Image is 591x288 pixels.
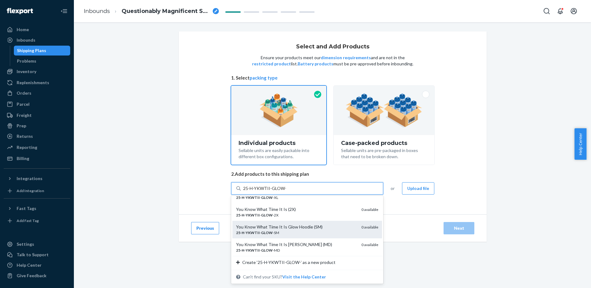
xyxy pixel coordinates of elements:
button: Fast Tags [4,204,70,213]
em: H [242,195,244,200]
a: Shipping Plans [14,46,70,56]
button: Previous [191,222,219,234]
em: H [242,248,244,253]
a: Orders [4,88,70,98]
span: Questionably Magnificent Swan [122,7,210,15]
em: GLOW [261,195,273,200]
button: restricted product [252,61,291,67]
em: 25 [236,213,240,217]
div: Home [17,27,29,33]
div: Help Center [17,262,42,268]
a: Billing [4,154,70,163]
em: YKWTII [246,195,260,200]
span: 0 available [361,207,378,212]
em: H [242,230,244,235]
em: GLOW [261,213,273,217]
div: Parcel [17,101,30,107]
div: - - - -MD [236,248,356,253]
span: 0 available [361,225,378,229]
em: 25 [236,248,240,253]
div: - - - -SM [236,230,356,235]
a: Home [4,25,70,35]
button: packing type [250,75,278,81]
button: Help Center [574,128,586,160]
div: Inbounds [17,37,35,43]
em: H [242,213,244,217]
a: Help Center [4,260,70,270]
button: Upload file [402,182,434,195]
span: Create ‘25-H-YKWTII-GLOW-’ as a new product [242,259,336,265]
button: Give Feedback [4,271,70,281]
em: YKWTII [246,230,260,235]
img: case-pack.59cecea509d18c883b923b81aeac6d0b.png [346,93,422,127]
p: Ensure your products meet our and are not in the list. must be pre-approved before inbounding. [251,55,414,67]
a: Freight [4,110,70,120]
div: Talk to Support [17,252,49,258]
span: 1. Select [231,75,434,81]
button: You Know What Time It Is Glow Hoodie (LG)25-H-YKWTII-GLOW-LG0 availableYou Know What Time It Is (... [282,274,326,280]
div: Individual products [239,140,319,146]
a: Reporting [4,142,70,152]
span: or [391,185,395,191]
a: Problems [14,56,70,66]
button: Open Search Box [541,5,553,17]
div: Inventory [17,68,36,75]
a: Inventory [4,67,70,76]
input: You Know What Time It Is Glow Hoodie (LG)25-H-YKWTII-GLOW-LG0 availableYou Know What Time It Is (... [243,185,286,191]
a: Parcel [4,99,70,109]
a: Replenishments [4,78,70,88]
div: Returns [17,133,33,139]
a: Talk to Support [4,250,70,260]
em: YKWTII [246,213,260,217]
div: You Know What Time It Is (2X) [236,206,356,212]
ol: breadcrumbs [79,2,224,20]
div: Orders [17,90,31,96]
div: Give Feedback [17,273,46,279]
em: 25 [236,195,240,200]
div: Add Integration [17,188,44,193]
a: Add Integration [4,186,70,196]
div: Integrations [17,175,42,182]
div: Replenishments [17,80,49,86]
div: Freight [17,112,32,118]
div: Shipping Plans [17,47,46,54]
div: - - - -2X [236,212,356,218]
button: Open account menu [568,5,580,17]
div: Case-packed products [341,140,427,146]
div: You Know What Time It Is Glow Hoodie (SM) [236,224,356,230]
div: Billing [17,155,29,162]
div: Settings [17,241,34,247]
em: 25 [236,230,240,235]
button: Open notifications [554,5,566,17]
div: Problems [17,58,36,64]
a: Returns [4,131,70,141]
a: Inbounds [4,35,70,45]
div: Next [449,225,469,231]
em: YKWTII [246,248,260,253]
span: 0 available [361,242,378,247]
div: Fast Tags [17,205,36,212]
button: Battery products [298,61,333,67]
div: Sellable units are easily packable into different box configurations. [239,146,319,160]
img: Flexport logo [7,8,33,14]
em: GLOW [261,230,273,235]
span: Can't find your SKU? [243,274,326,280]
div: Reporting [17,144,37,150]
div: - - - -XL [236,195,356,200]
div: Add Fast Tag [17,218,39,223]
a: Inbounds [84,8,110,14]
span: 2. Add products to this shipping plan [231,171,434,177]
a: Add Fast Tag [4,216,70,226]
img: individual-pack.facf35554cb0f1810c75b2bd6df2d64e.png [259,93,298,127]
div: You Know What Time It Is [PERSON_NAME] (MD) [236,241,356,248]
h1: Select and Add Products [296,44,369,50]
div: Prep [17,123,26,129]
a: Settings [4,239,70,249]
em: GLOW [261,248,273,253]
button: Integrations [4,174,70,183]
button: Close Navigation [58,5,70,17]
button: Next [444,222,474,234]
a: Prep [4,121,70,131]
button: dimension requirements [321,55,371,61]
